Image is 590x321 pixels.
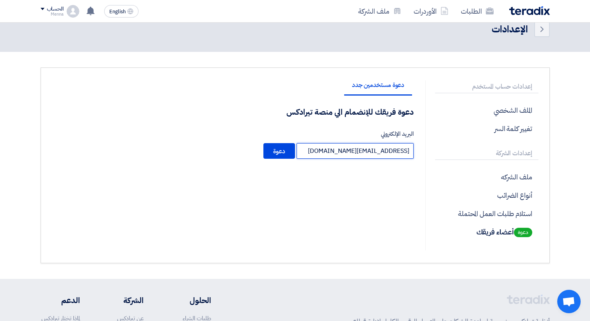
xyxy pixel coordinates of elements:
img: profile_test.png [67,5,79,18]
button: English [104,5,139,18]
li: الشركة [103,294,144,306]
li: الحلول [167,294,211,306]
div: الإعدادات [492,22,528,36]
button: دعوة [263,143,295,159]
input: أدخل البريد الإلكتروني الخاص بزميلك [297,143,414,159]
h4: دعوة فريقك للإنضمام الي منصة تيرادكس [286,107,414,117]
p: إعدادات الشركة [435,147,538,160]
p: إعدادات حساب المستخدم [435,80,538,93]
p: أعضاء فريقك [435,223,538,241]
p: الملف الشخصي [435,101,538,119]
li: دعوة مستخدمين جدد [344,82,412,96]
a: Open chat [557,290,581,313]
p: أنواع الضرائب [435,186,538,204]
span: دعوة [514,228,532,237]
div: Menna [41,12,64,16]
li: الدعم [41,294,80,306]
label: البريد الإلكتروني [52,129,414,138]
a: الطلبات [455,2,500,20]
img: Teradix logo [509,6,550,15]
p: تغيير كلمة السر [435,119,538,138]
div: الحساب [47,6,64,12]
p: ملف الشركه [435,168,538,186]
a: الأوردرات [407,2,455,20]
a: ملف الشركة [352,2,407,20]
p: استلام طلبات العمل المحتملة [435,204,538,223]
span: English [109,9,126,14]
